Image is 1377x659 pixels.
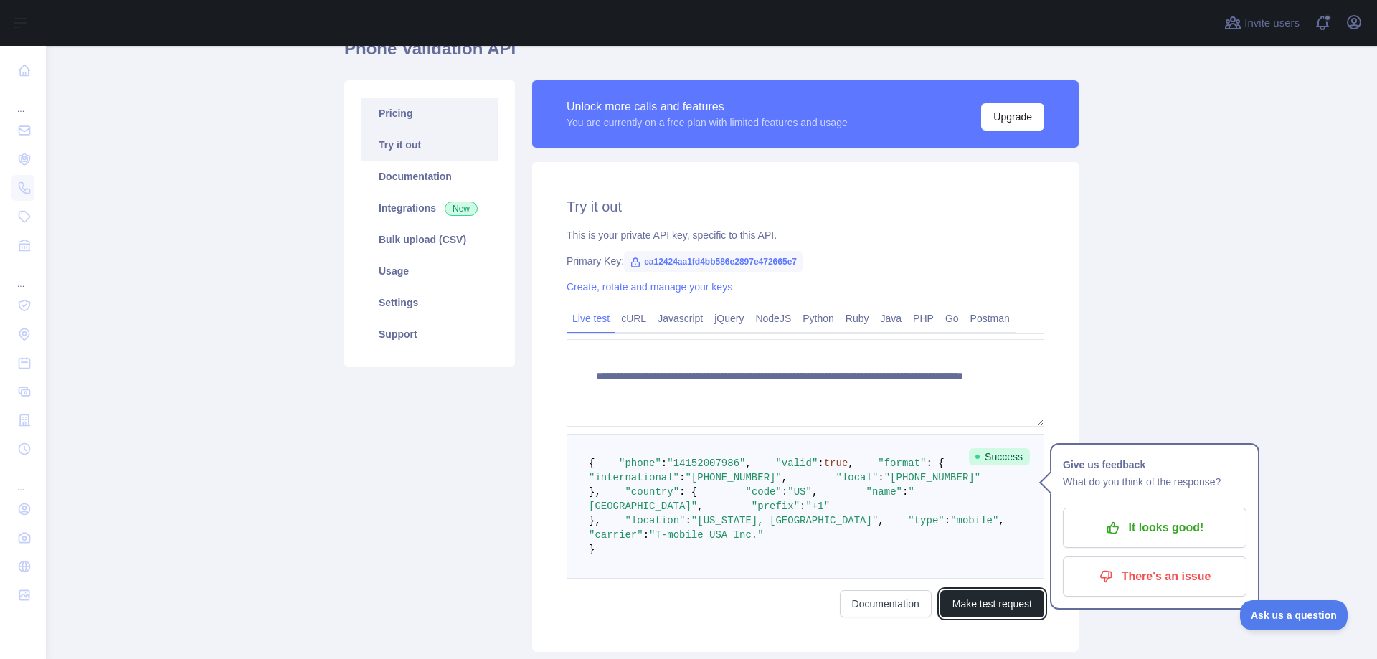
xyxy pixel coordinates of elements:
a: PHP [907,307,940,330]
p: What do you think of the response? [1063,473,1246,490]
a: Live test [567,307,615,330]
span: "name" [866,486,902,498]
a: Try it out [361,129,498,161]
span: "valid" [775,457,818,469]
span: , [782,472,787,483]
span: "14152007986" [667,457,745,469]
a: Pricing [361,98,498,129]
span: , [998,515,1004,526]
span: : [685,515,691,526]
span: : { [679,486,697,498]
span: "location" [625,515,685,526]
span: "international" [589,472,679,483]
a: Java [875,307,908,330]
span: "country" [625,486,679,498]
a: Postman [965,307,1016,330]
a: jQuery [709,307,749,330]
button: It looks good! [1063,508,1246,548]
span: : [661,457,667,469]
iframe: Toggle Customer Support [1240,600,1348,630]
span: "mobile" [950,515,998,526]
a: Go [940,307,965,330]
p: There's an issue [1074,564,1236,589]
span: , [878,515,884,526]
div: Unlock more calls and features [567,98,848,115]
span: }, [589,486,601,498]
span: : [818,457,823,469]
span: "type" [908,515,944,526]
span: "[PHONE_NUMBER]" [685,472,781,483]
a: Documentation [361,161,498,192]
a: Create, rotate and manage your keys [567,281,732,293]
a: Python [797,307,840,330]
div: Primary Key: [567,254,1044,268]
span: Success [969,448,1030,465]
span: , [848,457,853,469]
span: "format" [878,457,926,469]
span: "[US_STATE], [GEOGRAPHIC_DATA]" [691,515,878,526]
div: You are currently on a free plan with limited features and usage [567,115,848,130]
h1: Give us feedback [1063,456,1246,473]
a: Settings [361,287,498,318]
div: ... [11,261,34,290]
a: Bulk upload (CSV) [361,224,498,255]
span: { [589,457,595,469]
span: }, [589,515,601,526]
h2: Try it out [567,196,1044,217]
div: ... [11,465,34,493]
div: This is your private API key, specific to this API. [567,228,1044,242]
span: true [824,457,848,469]
span: ea12424aa1fd4bb586e2897e472665e7 [624,251,803,272]
div: ... [11,86,34,115]
span: , [697,501,703,512]
span: : [902,486,908,498]
span: : [878,472,884,483]
h1: Phone Validation API [344,37,1079,72]
span: : [679,472,685,483]
span: "code" [745,486,781,498]
span: : [782,486,787,498]
a: NodeJS [749,307,797,330]
span: "prefix" [752,501,800,512]
a: Support [361,318,498,350]
button: Upgrade [981,103,1044,131]
span: "[PHONE_NUMBER]" [884,472,980,483]
span: : [945,515,950,526]
span: : [800,501,805,512]
a: Usage [361,255,498,287]
p: It looks good! [1074,516,1236,540]
span: : [643,529,649,541]
a: Ruby [840,307,875,330]
span: "US" [787,486,812,498]
button: There's an issue [1063,556,1246,597]
span: "local" [836,472,878,483]
span: } [589,544,595,555]
span: "carrier" [589,529,643,541]
button: Make test request [940,590,1044,617]
span: "phone" [619,457,661,469]
span: New [445,202,478,216]
a: Javascript [652,307,709,330]
span: "T-mobile USA Inc." [649,529,764,541]
span: : { [927,457,945,469]
span: "+1" [805,501,830,512]
a: Documentation [840,590,932,617]
span: , [745,457,751,469]
span: , [812,486,818,498]
span: Invite users [1244,15,1300,32]
a: cURL [615,307,652,330]
a: Integrations New [361,192,498,224]
button: Invite users [1221,11,1302,34]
